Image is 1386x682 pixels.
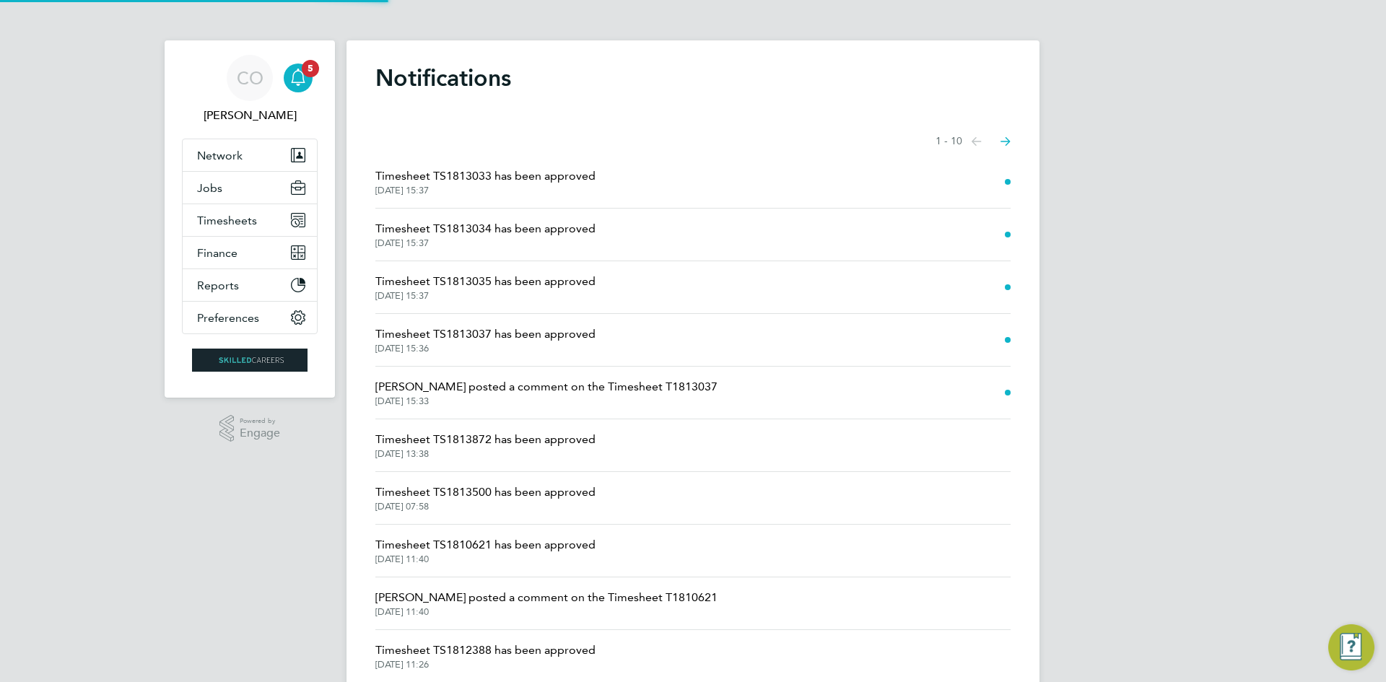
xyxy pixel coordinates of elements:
span: [DATE] 15:37 [375,290,596,302]
button: Network [183,139,317,171]
span: [DATE] 11:26 [375,659,596,670]
span: Timesheets [197,214,257,227]
button: Preferences [183,302,317,333]
span: Timesheet TS1812388 has been approved [375,642,596,659]
span: [DATE] 15:37 [375,185,596,196]
span: [DATE] 15:37 [375,237,596,249]
span: Powered by [240,415,280,427]
span: CO [237,69,263,87]
a: Timesheet TS1813033 has been approved[DATE] 15:37 [375,167,596,196]
a: Timesheet TS1813037 has been approved[DATE] 15:36 [375,325,596,354]
button: Timesheets [183,204,317,236]
span: Timesheet TS1813872 has been approved [375,431,596,448]
span: Engage [240,427,280,440]
a: Timesheet TS1813872 has been approved[DATE] 13:38 [375,431,596,460]
span: [DATE] 07:58 [375,501,596,512]
button: Reports [183,269,317,301]
a: Timesheet TS1813035 has been approved[DATE] 15:37 [375,273,596,302]
img: skilledcareers-logo-retina.png [192,349,308,372]
span: Reports [197,279,239,292]
span: Craig O'Donovan [182,107,318,124]
span: 5 [302,60,319,77]
span: Network [197,149,243,162]
span: Jobs [197,181,222,195]
span: Finance [197,246,237,260]
a: [PERSON_NAME] posted a comment on the Timesheet T1810621[DATE] 11:40 [375,589,718,618]
a: Powered byEngage [219,415,281,442]
h1: Notifications [375,64,1011,92]
nav: Select page of notifications list [936,127,1011,156]
nav: Main navigation [165,40,335,398]
span: Timesheet TS1813033 has been approved [375,167,596,185]
button: Engage Resource Center [1328,624,1374,670]
span: [DATE] 11:40 [375,554,596,565]
button: Jobs [183,172,317,204]
span: Timesheet TS1813035 has been approved [375,273,596,290]
a: Timesheet TS1812388 has been approved[DATE] 11:26 [375,642,596,670]
span: Timesheet TS1810621 has been approved [375,536,596,554]
span: [PERSON_NAME] posted a comment on the Timesheet T1810621 [375,589,718,606]
span: [DATE] 15:36 [375,343,596,354]
a: 5 [284,55,313,101]
a: Timesheet TS1813034 has been approved[DATE] 15:37 [375,220,596,249]
span: Preferences [197,311,259,325]
a: CO[PERSON_NAME] [182,55,318,124]
span: Timesheet TS1813500 has been approved [375,484,596,501]
a: Go to home page [182,349,318,372]
span: Timesheet TS1813034 has been approved [375,220,596,237]
span: [PERSON_NAME] posted a comment on the Timesheet T1813037 [375,378,718,395]
a: [PERSON_NAME] posted a comment on the Timesheet T1813037[DATE] 15:33 [375,378,718,407]
button: Finance [183,237,317,268]
a: Timesheet TS1813500 has been approved[DATE] 07:58 [375,484,596,512]
span: Timesheet TS1813037 has been approved [375,325,596,343]
span: [DATE] 15:33 [375,395,718,407]
a: Timesheet TS1810621 has been approved[DATE] 11:40 [375,536,596,565]
span: [DATE] 11:40 [375,606,718,618]
span: 1 - 10 [936,134,962,149]
span: [DATE] 13:38 [375,448,596,460]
